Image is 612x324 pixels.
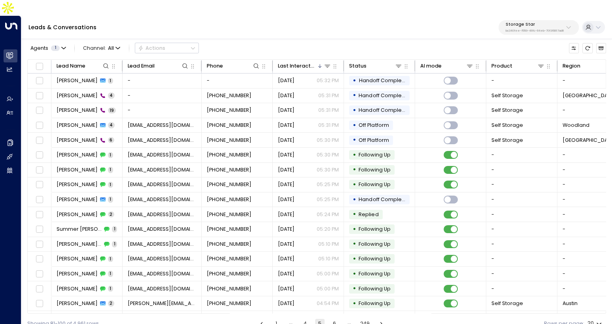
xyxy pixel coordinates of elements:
span: All [108,45,114,51]
span: +15303120340 [207,122,251,129]
p: Storage Star [506,22,564,27]
span: Handoff Completed [359,92,410,99]
span: Toggle select row [35,76,44,85]
span: +17374087665 [207,270,251,277]
p: 05:10 PM [318,241,338,248]
span: +19154657202 [207,196,251,203]
span: +13039163617 [207,226,251,233]
span: 1 [108,286,113,292]
span: Toggle select row [35,210,44,219]
div: • [353,223,356,235]
span: Following Up [359,166,390,173]
td: - [123,89,202,103]
span: Following Up [359,255,390,262]
div: • [353,194,356,206]
div: • [353,149,356,161]
span: sallyehancock346@gmail.com [128,181,196,188]
div: Region [563,62,580,70]
span: +19154657202 [207,137,251,144]
span: Austin [563,300,578,307]
span: Following Up [359,270,390,277]
span: 19 [108,107,116,113]
span: Following Up [359,285,390,292]
p: 05:30 PM [316,166,338,173]
td: - [202,73,273,88]
button: Agents1 [27,43,68,53]
div: Product [491,62,545,70]
td: - [486,267,557,281]
span: Yesterday [278,196,295,203]
span: 1 [51,45,60,51]
td: - [486,177,557,192]
span: deliliaortiz13@gmail.com [128,137,196,144]
td: - [123,103,202,118]
div: Phone [207,62,261,70]
div: Status [349,62,403,70]
span: Toggle select row [35,299,44,308]
span: summsumm571@gmail.com [128,226,196,233]
span: Toggle select row [35,136,44,145]
div: • [353,253,356,265]
span: Yesterday [278,107,295,114]
div: Lead Email [128,62,189,70]
span: Self Storage [491,107,523,114]
div: • [353,119,356,132]
p: 05:00 PM [316,270,338,277]
span: +12146593147 [207,151,251,158]
span: Following Up [359,181,390,188]
span: Toggle select row [35,106,44,115]
span: Yesterday [278,226,295,233]
div: • [353,208,356,220]
span: Kailyn Hinrichsen [57,255,98,262]
span: 1 [108,256,113,262]
span: robynsapp96@gmail.com [128,122,196,129]
span: Toggle select row [35,166,44,175]
p: 05:10 PM [318,255,338,262]
span: 4 [108,92,115,98]
p: 05:32 PM [316,77,338,84]
span: Self Storage [491,92,523,99]
span: Delilia Ortiz [57,137,98,144]
span: 2 [108,300,114,306]
td: - [486,281,557,296]
span: +18554278193 [207,92,251,99]
span: 1 [108,167,113,173]
span: 1 [112,226,117,232]
span: Lizbeth G Ochoa Lugo [57,241,102,248]
span: Toggle select row [35,284,44,293]
td: - [123,73,202,88]
td: - [486,237,557,252]
span: Delilia Ortiz [57,196,98,203]
div: Button group with a nested menu [135,43,199,53]
span: Yesterday [278,181,295,188]
td: - [486,148,557,162]
span: Toggle select row [35,180,44,189]
p: 05:31 PM [318,92,338,99]
div: • [353,238,356,250]
span: Handoff Completed [359,196,410,203]
span: Off Platform [359,122,389,128]
p: 05:30 PM [316,137,338,144]
div: Lead Email [128,62,155,70]
span: Yesterday [278,255,295,262]
span: +19154657202 [207,211,251,218]
span: Yesterday [278,77,295,84]
span: Yesterday [278,241,295,248]
button: Storage Starbc340fee-f559-48fc-84eb-70f3f6817ad8 [499,20,579,35]
p: 04:54 PM [316,300,338,307]
span: Yesterday [278,122,295,129]
span: 1 [108,152,113,158]
span: Toggle select row [35,225,44,234]
span: Toggle select row [35,240,44,249]
div: • [353,268,356,280]
span: Following Up [359,151,390,158]
p: 05:25 PM [316,181,338,188]
div: Last Interacted [278,62,332,70]
span: Self Storage [491,137,523,144]
span: Yesterday [278,270,295,277]
p: 05:24 PM [316,211,338,218]
span: +13037048530 [207,255,251,262]
div: • [353,89,356,102]
span: 1 [108,182,113,188]
span: Toggle select row [35,91,44,100]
